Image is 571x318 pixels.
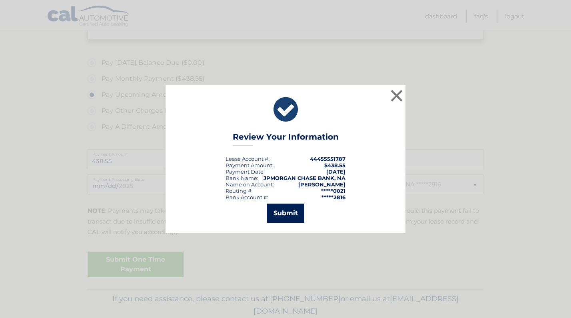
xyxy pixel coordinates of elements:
span: [DATE] [326,168,345,175]
div: Name on Account: [226,181,274,188]
strong: 44455551787 [310,156,345,162]
span: $438.55 [324,162,345,168]
span: Payment Date [226,168,264,175]
div: Bank Name: [226,175,258,181]
button: Submit [267,204,304,223]
div: Lease Account #: [226,156,270,162]
button: × [389,88,405,104]
strong: [PERSON_NAME] [298,181,345,188]
div: Bank Account #: [226,194,268,200]
div: Payment Amount: [226,162,274,168]
div: Routing #: [226,188,253,194]
h3: Review Your Information [233,132,339,146]
strong: JPMORGAN CHASE BANK, NA [264,175,345,181]
div: : [226,168,265,175]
